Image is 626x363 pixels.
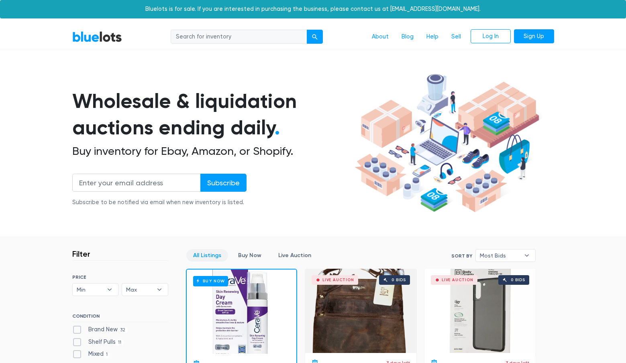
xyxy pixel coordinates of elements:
a: Live Auction 0 bids [424,269,536,353]
img: hero-ee84e7d0318cb26816c560f6b4441b76977f77a177738b4e94f68c95b2b83dbb.png [352,70,542,216]
div: 0 bids [511,278,525,282]
h6: Buy Now [193,276,228,286]
a: Live Auction 0 bids [305,269,416,353]
div: 0 bids [392,278,406,282]
span: . [275,116,280,140]
div: Live Auction [442,278,473,282]
div: Live Auction [322,278,354,282]
h6: CONDITION [72,313,168,322]
b: ▾ [101,284,118,296]
a: All Listings [186,249,228,262]
h1: Wholesale & liquidation auctions ending daily [72,88,352,141]
a: Buy Now [231,249,268,262]
a: Blog [395,29,420,45]
span: Most Bids [480,249,520,262]
input: Subscribe [200,174,247,192]
div: Subscribe to be notified via email when new inventory is listed. [72,198,247,207]
input: Enter your email address [72,174,201,192]
label: Shelf Pulls [72,338,124,347]
span: Min [77,284,103,296]
b: ▾ [518,249,535,262]
a: BlueLots [72,31,122,43]
a: Live Auction [271,249,318,262]
span: Max [126,284,153,296]
a: Sign Up [514,29,554,44]
a: Sell [445,29,467,45]
h3: Filter [72,249,90,259]
span: 1 [104,352,110,358]
label: Brand New [72,325,128,334]
a: Buy Now [187,270,296,354]
h2: Buy inventory for Ebay, Amazon, or Shopify. [72,144,352,158]
a: Log In [471,29,511,44]
span: 11 [116,339,124,346]
a: About [365,29,395,45]
label: Sort By [451,252,472,260]
h6: PRICE [72,274,168,280]
b: ▾ [151,284,168,296]
input: Search for inventory [171,30,307,44]
label: Mixed [72,350,110,359]
span: 32 [118,327,128,333]
a: Help [420,29,445,45]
